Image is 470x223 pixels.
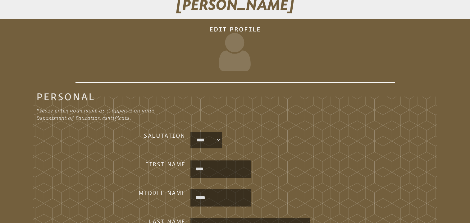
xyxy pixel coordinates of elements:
h3: Salutation [86,132,185,139]
h1: Edit Profile [75,21,395,83]
h3: Middle Name [86,189,185,197]
legend: Personal [36,93,95,100]
h3: First Name [86,160,185,168]
select: persons_salutation [192,133,221,147]
p: Please enter your name as it appears on your Department of Education certificate. [36,107,163,122]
